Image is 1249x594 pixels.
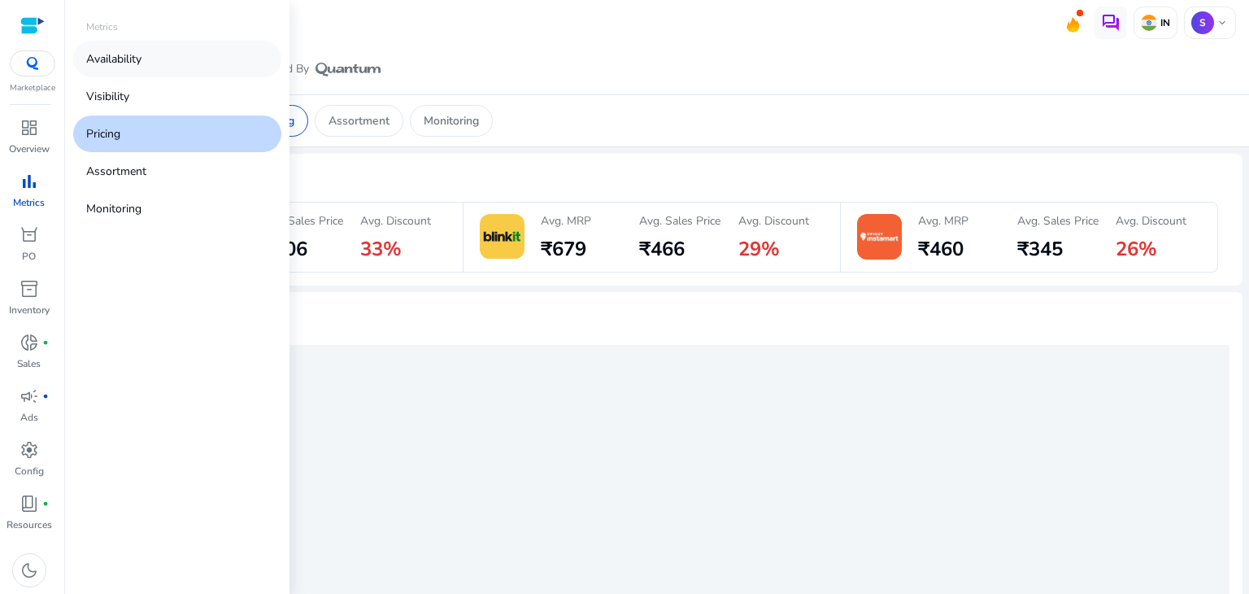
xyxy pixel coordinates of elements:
p: PO [22,249,36,264]
p: Marketplace [10,82,55,94]
p: Avg. Sales Price [639,212,720,229]
p: Inventory [9,303,50,317]
p: Avg. Discount [738,212,809,229]
p: Sales [17,356,41,371]
p: Avg. MRP [918,212,968,229]
span: book_4 [20,494,39,513]
p: ₹679 [541,236,586,262]
span: keyboard_arrow_down [1216,16,1229,29]
p: Avg. Sales Price [262,212,343,229]
p: Visibility [86,88,129,105]
p: S [1191,11,1214,34]
span: dark_mode [20,561,39,580]
h4: Summary [85,173,1229,189]
p: Assortment [86,163,146,180]
p: Metrics [13,195,45,210]
p: Monitoring [86,200,141,217]
p: 29% [738,236,780,262]
p: ₹466 [639,236,685,262]
img: QC-logo.svg [18,57,47,70]
p: Availability [86,50,141,68]
p: IN [1157,16,1170,29]
p: Resources [7,518,52,532]
span: bar_chart [20,172,39,191]
span: campaign [20,387,39,406]
p: 26% [1116,236,1157,262]
span: dashboard [20,118,39,138]
p: 33% [360,236,402,262]
p: Avg. Sales Price [1017,212,1099,229]
span: fiber_manual_record [42,393,49,400]
p: Ads [20,410,38,425]
p: Pricing [86,125,120,142]
span: donut_small [20,333,39,352]
p: Config [15,464,44,478]
p: ₹460 [918,236,964,262]
img: in.svg [1141,15,1157,31]
span: inventory_2 [20,279,39,299]
span: settings [20,440,39,460]
p: Avg. MRP [541,212,591,229]
p: Avg. Discount [1116,212,1186,229]
p: Assortment [329,112,389,129]
p: ₹345 [1017,236,1063,262]
span: fiber_manual_record [42,500,49,507]
p: Avg. Discount [360,212,431,229]
p: Metrics [86,20,118,34]
p: Overview [9,142,50,156]
span: orders [20,225,39,245]
p: Monitoring [424,112,479,129]
span: fiber_manual_record [42,339,49,346]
